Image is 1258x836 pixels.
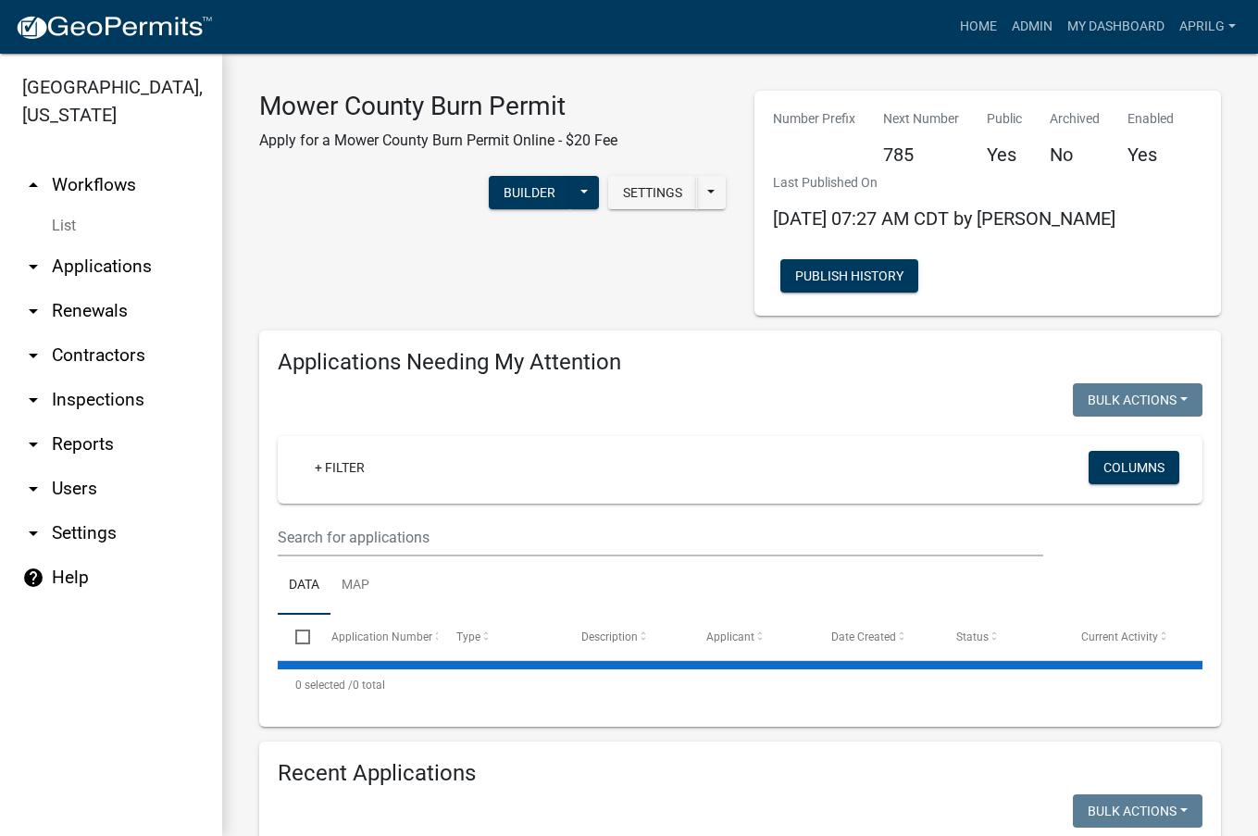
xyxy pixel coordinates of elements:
i: arrow_drop_down [22,344,44,367]
input: Search for applications [278,518,1043,556]
p: Next Number [883,109,959,129]
span: Description [581,630,638,643]
p: Apply for a Mower County Burn Permit Online - $20 Fee [259,130,617,152]
p: Last Published On [773,173,1115,193]
p: Number Prefix [773,109,855,129]
div: 0 total [278,662,1202,708]
p: Archived [1050,109,1100,129]
i: arrow_drop_down [22,433,44,455]
i: arrow_drop_down [22,522,44,544]
h5: Yes [987,143,1022,166]
h5: No [1050,143,1100,166]
span: Application Number [331,630,432,643]
span: Applicant [706,630,754,643]
button: Publish History [780,259,918,293]
i: arrow_drop_up [22,174,44,196]
button: Columns [1089,451,1179,484]
button: Bulk Actions [1073,794,1202,828]
i: arrow_drop_down [22,389,44,411]
i: help [22,567,44,589]
i: arrow_drop_down [22,256,44,278]
span: Type [456,630,480,643]
i: arrow_drop_down [22,478,44,500]
p: Public [987,109,1022,129]
a: Data [278,556,330,616]
h3: Mower County Burn Permit [259,91,617,122]
h5: 785 [883,143,959,166]
datatable-header-cell: Select [278,615,313,659]
a: Map [330,556,380,616]
a: Home [953,9,1004,44]
button: Bulk Actions [1073,383,1202,417]
span: Status [956,630,989,643]
span: 0 selected / [295,679,353,692]
datatable-header-cell: Current Activity [1064,615,1189,659]
datatable-header-cell: Applicant [689,615,814,659]
button: Builder [489,176,570,209]
button: Settings [608,176,697,209]
h5: Yes [1127,143,1174,166]
a: + Filter [300,451,380,484]
datatable-header-cell: Description [564,615,689,659]
h4: Applications Needing My Attention [278,349,1202,376]
datatable-header-cell: Type [438,615,563,659]
a: My Dashboard [1060,9,1172,44]
datatable-header-cell: Status [939,615,1064,659]
datatable-header-cell: Date Created [814,615,939,659]
a: Admin [1004,9,1060,44]
span: [DATE] 07:27 AM CDT by [PERSON_NAME] [773,207,1115,230]
h4: Recent Applications [278,760,1202,787]
span: Current Activity [1081,630,1158,643]
a: aprilg [1172,9,1243,44]
span: Date Created [831,630,896,643]
wm-modal-confirm: Workflow Publish History [780,270,918,285]
i: arrow_drop_down [22,300,44,322]
datatable-header-cell: Application Number [313,615,438,659]
p: Enabled [1127,109,1174,129]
